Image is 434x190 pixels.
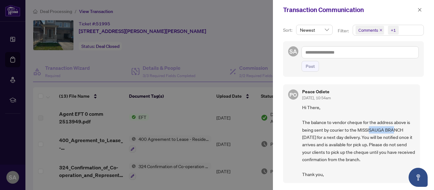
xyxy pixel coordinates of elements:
[417,8,422,12] span: close
[289,90,297,99] span: PO
[338,27,350,34] p: Filter:
[283,5,416,15] div: Transaction Communication
[302,104,415,178] span: Hi There, The balance to vendor cheque for the address above is being sent by courier to the MISS...
[289,47,297,56] span: SA
[283,27,294,34] p: Sort:
[379,29,383,32] span: close
[409,168,428,187] button: Open asap
[302,89,331,94] h5: Peace Odiete
[391,27,396,33] div: +1
[356,26,384,35] span: Comments
[302,95,331,100] span: [DATE], 10:54am
[300,25,329,35] span: Newest
[358,27,378,33] span: Comments
[302,61,319,72] button: Post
